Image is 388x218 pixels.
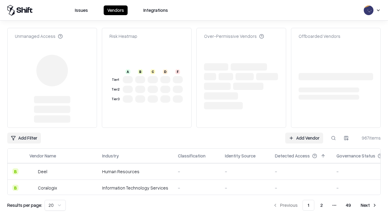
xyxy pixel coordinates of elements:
p: Results per page: [7,202,42,208]
img: Coralogix [29,185,35,191]
div: Tier 1 [111,77,120,82]
div: Classification [178,153,206,159]
div: Tier 2 [111,87,120,92]
img: Deel [29,168,35,174]
div: Human Resources [102,168,168,175]
button: 2 [316,200,328,211]
button: Add Filter [7,133,41,144]
button: 49 [341,200,356,211]
div: Governance Status [336,153,375,159]
div: - [225,185,265,191]
div: 967 items [356,135,381,141]
div: D [163,69,168,74]
div: Over-Permissive Vendors [204,33,264,39]
div: F [175,69,180,74]
div: C [150,69,155,74]
div: Risk Heatmap [109,33,137,39]
div: Coralogix [38,185,57,191]
div: B [138,69,143,74]
div: - [275,168,327,175]
button: Next [357,200,381,211]
div: Tier 3 [111,97,120,102]
div: B [12,185,18,191]
div: A [125,69,130,74]
div: - [275,185,327,191]
button: Integrations [140,5,172,15]
div: - [178,168,215,175]
div: Deel [38,168,47,175]
div: Unmanaged Access [15,33,63,39]
div: Identity Source [225,153,256,159]
button: Issues [71,5,92,15]
div: Vendor Name [29,153,56,159]
nav: pagination [269,200,381,211]
div: Information Technology Services [102,185,168,191]
div: Offboarded Vendors [299,33,340,39]
div: - [225,168,265,175]
div: Industry [102,153,119,159]
a: Add Vendor [285,133,323,144]
button: Vendors [104,5,128,15]
div: B [12,168,18,174]
div: Detected Access [275,153,310,159]
button: 1 [303,200,314,211]
div: - [178,185,215,191]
